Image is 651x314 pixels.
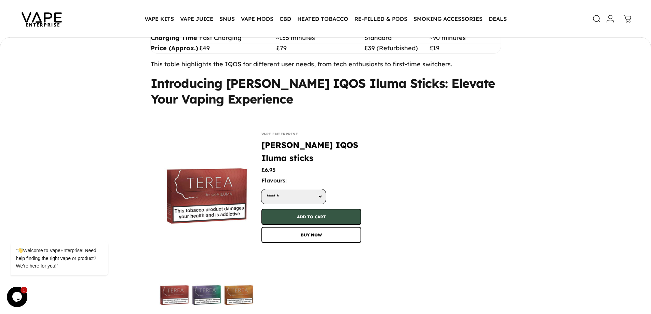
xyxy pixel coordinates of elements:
[261,132,298,136] shopify-data: Vape Enterprise
[177,12,216,26] summary: VAPE JUICE
[261,140,358,163] shopify-data: [PERSON_NAME] IQOS Iluma sticks
[351,12,410,26] summary: RE-FILLED & PODS
[430,33,501,43] td: ~90 minutes
[151,59,501,69] p: This table highlights the IQOS for different user needs, from tech enthusiasts to first-time swit...
[276,12,294,26] summary: CBD
[7,287,29,307] iframe: chat widget
[223,278,254,312] img: TEREA IQOS Iluma sticks
[7,179,130,283] iframe: chat widget
[199,43,276,53] td: £49
[486,12,510,26] a: DEALS
[199,33,276,43] td: Fast Charging
[364,43,430,53] td: £39 (Refurbished)
[276,43,364,53] td: £79
[159,278,190,312] img: TEREA IQOS Iluma sticks
[261,227,361,243] button: Buy now
[216,12,238,26] summary: SNUS
[191,278,222,312] img: TEREA IQOS Iluma sticks
[410,12,486,26] summary: SMOKING ACCESSORIES
[141,12,510,26] nav: Primary
[620,11,635,26] a: 0 items
[151,44,198,52] strong: Price (Approx.)
[364,33,430,43] td: Standard
[151,34,197,42] strong: Charging Time
[11,3,72,35] img: Vape Enterprise
[430,43,501,53] td: £19
[238,12,276,26] summary: VAPE MODS
[261,209,361,225] button: Add to cart
[151,76,501,123] h2: Introducing [PERSON_NAME] IQOS Iluma Sticks: Elevate Your Vaping Experience
[276,33,364,43] td: ~135 minutes
[159,148,255,244] img: TEREA IQOS Iluma sticks
[294,12,351,26] summary: HEATED TOBACCO
[141,12,177,26] summary: VAPE KITS
[261,166,275,175] shopify-money: £6.95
